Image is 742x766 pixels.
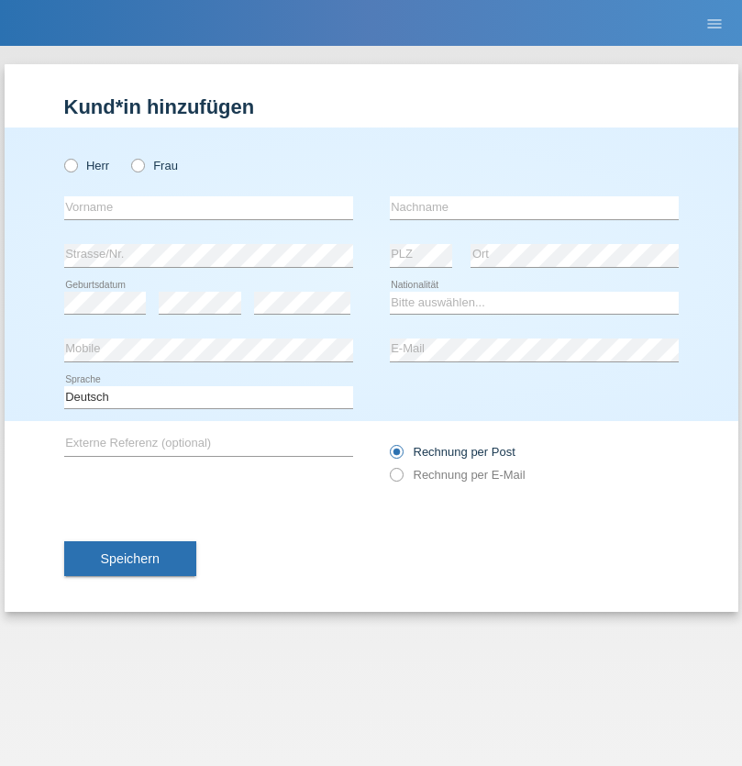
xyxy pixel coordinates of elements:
a: menu [696,17,733,28]
i: menu [705,15,724,33]
input: Frau [131,159,143,171]
span: Speichern [101,551,160,566]
input: Rechnung per Post [390,445,402,468]
button: Speichern [64,541,196,576]
input: Herr [64,159,76,171]
label: Rechnung per E-Mail [390,468,526,482]
input: Rechnung per E-Mail [390,468,402,491]
h1: Kund*in hinzufügen [64,95,679,118]
label: Herr [64,159,110,172]
label: Frau [131,159,178,172]
label: Rechnung per Post [390,445,515,459]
